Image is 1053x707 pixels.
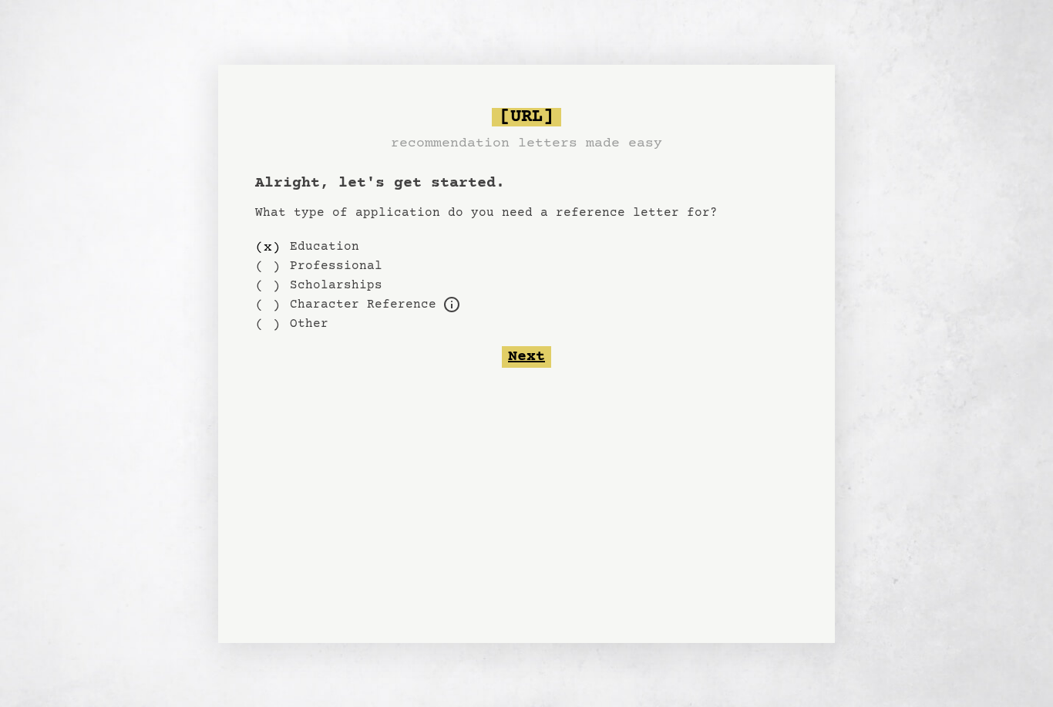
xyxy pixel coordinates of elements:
[255,295,281,315] div: ( )
[492,108,561,126] span: [URL]
[290,276,382,295] label: Scholarships
[255,315,281,334] div: ( )
[290,237,359,256] label: Education
[290,295,436,314] label: For example, loans, housing applications, parole, professional certification, etc.
[502,346,551,368] button: Next
[255,173,798,194] h1: Alright, let's get started.
[255,237,281,257] div: ( x )
[391,133,662,154] h3: recommendation letters made easy
[290,315,328,333] label: Other
[255,204,798,222] p: What type of application do you need a reference letter for?
[290,257,382,275] label: Professional
[255,276,281,295] div: ( )
[255,257,281,276] div: ( )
